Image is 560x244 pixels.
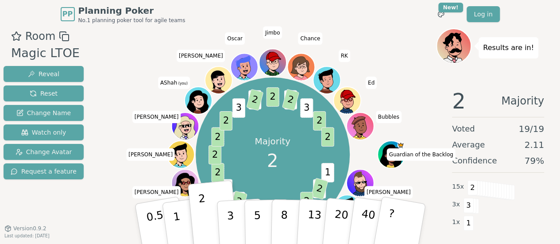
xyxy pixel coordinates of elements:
span: Click to change your name [225,32,245,45]
span: 1 x [452,217,460,227]
span: Click to change your name [132,186,181,198]
button: Click to change your avatar [185,88,211,113]
span: Reveal [28,70,59,78]
span: 2 [211,163,224,182]
span: Last updated: [DATE] [4,233,50,238]
div: Magic LTOE [11,44,80,62]
span: 3 [220,179,232,198]
span: Planning Poker [78,4,185,17]
p: 2 [197,192,209,240]
span: Click to change your name [364,186,413,198]
div: New! [438,3,463,12]
span: 3 [463,198,474,213]
button: Version0.9.2 [4,225,46,232]
span: 3 x [452,200,460,209]
span: 2 [311,178,328,200]
span: 3 [300,98,313,118]
a: Log in [467,6,499,22]
span: 1 [321,163,334,182]
span: 2.11 [524,139,544,151]
button: Reset [4,85,84,101]
span: Click to change your name [366,77,377,89]
a: PPPlanning PokerNo.1 planning poker tool for agile teams [61,4,185,24]
span: Click to change your name [387,148,456,161]
span: Request a feature [11,167,77,176]
p: Results are in! [483,42,534,54]
span: Version 0.9.2 [13,225,46,232]
span: Guardian of the Backlog is the host [397,142,404,148]
span: Click to change your name [338,50,350,62]
button: Watch only [4,124,84,140]
button: Change Name [4,105,84,121]
span: Room [25,28,55,44]
span: Click to change your name [263,27,282,39]
span: (you) [177,81,188,85]
span: Reset [30,89,58,98]
span: Voted [452,123,475,135]
span: Watch only [21,128,66,137]
span: 2 [211,127,224,147]
button: New! [433,6,449,22]
button: Add as favourite [11,28,22,44]
p: Majority [255,135,290,147]
span: 15 x [452,182,464,192]
span: 2 [266,87,279,107]
span: 2 [452,90,466,112]
span: Average [452,139,485,151]
span: Change Name [16,108,71,117]
span: 2 [300,192,313,211]
button: Reveal [4,66,84,82]
button: Change Avatar [4,144,84,160]
span: 2 [282,89,299,111]
span: Click to change your name [376,111,402,123]
span: 1 [463,216,474,231]
span: 79 % [525,155,544,167]
span: Click to change your name [298,32,322,45]
span: 2 [267,147,278,174]
span: Majority [501,90,544,112]
span: 19 / 19 [518,123,544,135]
span: 2 [313,111,326,131]
span: 2 [467,180,478,195]
span: 2 [246,89,263,111]
span: 2 [209,145,221,164]
span: Click to change your name [158,77,190,89]
button: Request a feature [4,163,84,179]
span: Click to change your name [126,148,175,161]
span: PP [62,9,73,19]
span: 2 [220,111,232,131]
span: Confidence [452,155,497,167]
span: 2 [321,127,334,147]
span: Click to change your name [132,111,181,123]
span: Change Avatar [15,147,72,156]
span: Click to change your name [177,50,225,62]
span: No.1 planning poker tool for agile teams [78,17,185,24]
span: 3 [232,98,245,118]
